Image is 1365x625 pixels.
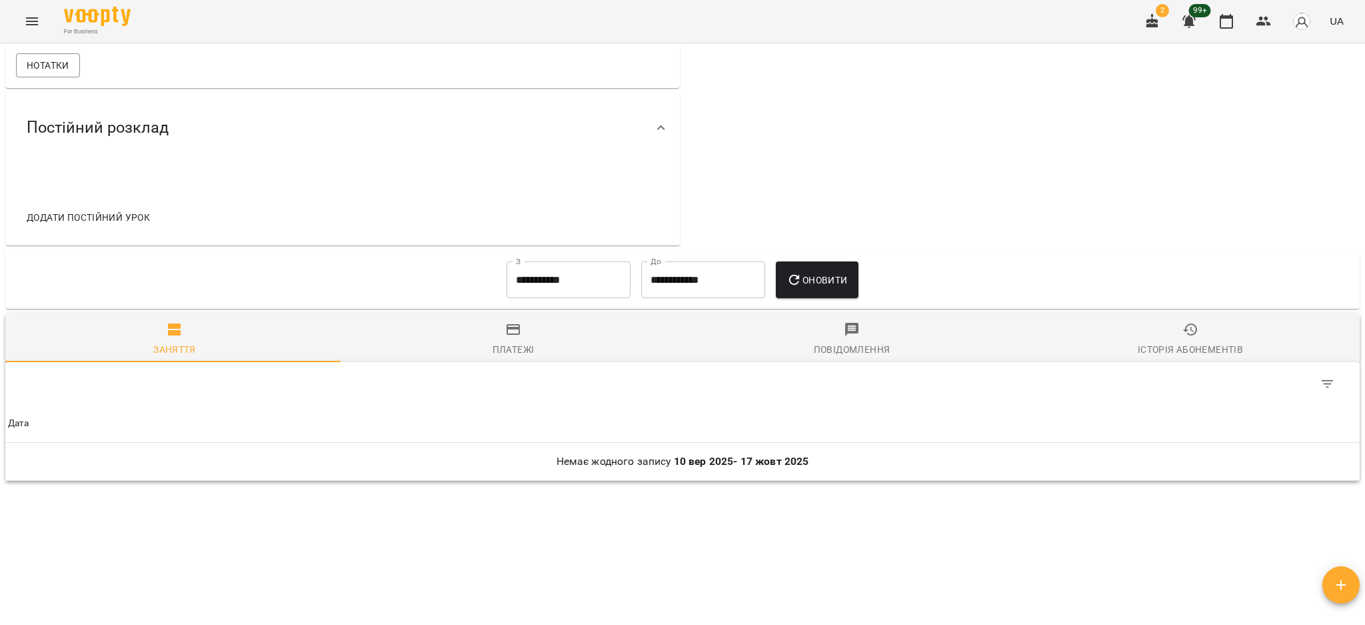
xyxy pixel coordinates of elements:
[8,454,1357,470] p: Немає жодного запису
[493,342,535,358] div: Платежі
[5,362,1360,405] div: Table Toolbar
[1330,14,1344,28] span: UA
[786,272,847,288] span: Оновити
[153,342,196,358] div: Заняття
[21,205,155,229] button: Додати постійний урок
[16,53,80,77] button: Нотатки
[814,342,890,358] div: Повідомлення
[8,416,1357,432] span: Дата
[1138,342,1243,358] div: Історія абонементів
[1292,12,1311,31] img: avatar_s.png
[1324,9,1349,33] button: UA
[776,261,858,299] button: Оновити
[64,27,131,36] span: For Business
[1156,4,1169,17] span: 2
[27,209,150,225] span: Додати постійний урок
[16,5,48,37] button: Menu
[27,117,169,138] span: Постійний розклад
[8,416,29,432] div: Дата
[1189,4,1211,17] span: 99+
[27,57,69,73] span: Нотатки
[5,93,680,162] div: Постійний розклад
[8,416,29,432] div: Sort
[1312,368,1344,400] button: Фільтр
[674,455,809,468] b: 10 вер 2025 - 17 жовт 2025
[64,7,131,26] img: Voopty Logo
